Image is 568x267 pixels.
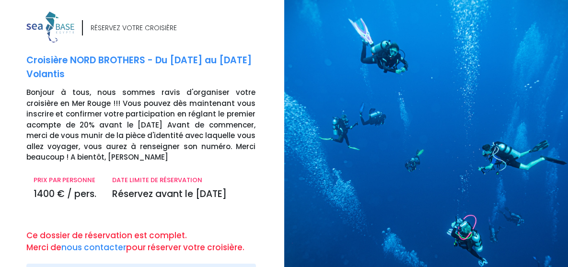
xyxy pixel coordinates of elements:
p: Ce dossier de réservation est complet. Merci de pour réserver votre croisière. [26,230,277,254]
p: 1400 € / pers. [34,187,98,201]
a: nous contacter [61,242,126,253]
p: Réservez avant le [DATE] [112,187,255,201]
p: Croisière NORD BROTHERS - Du [DATE] au [DATE] Volantis [26,54,277,81]
img: logo_color1.png [26,12,74,43]
div: RÉSERVEZ VOTRE CROISIÈRE [91,23,177,33]
p: PRIX PAR PERSONNE [34,175,98,185]
p: Bonjour à tous, nous sommes ravis d'organiser votre croisière en Mer Rouge !!! Vous pouvez dès ma... [26,87,277,163]
p: DATE LIMITE DE RÉSERVATION [112,175,255,185]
